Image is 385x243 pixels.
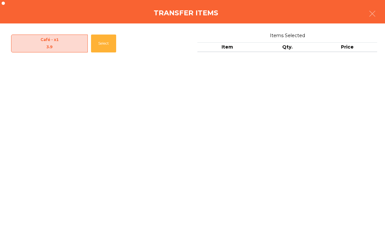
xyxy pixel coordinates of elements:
th: Item [197,42,257,52]
div: 3.9 [11,43,87,50]
th: Qty. [257,42,317,52]
th: Price [317,42,377,52]
button: Select [91,35,116,52]
span: Items Selected [197,31,377,40]
h4: Transfer items [154,8,218,18]
span: Café - x1 [11,36,87,51]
